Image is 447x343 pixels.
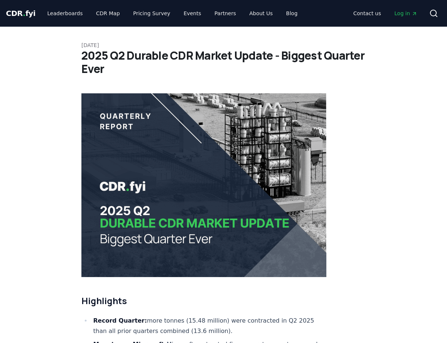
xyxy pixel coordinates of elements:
[23,9,26,18] span: .
[209,7,242,20] a: Partners
[81,93,326,277] img: blog post image
[6,8,36,19] a: CDR.fyi
[347,7,423,20] nav: Main
[81,295,326,307] h2: Highlights
[81,49,366,76] h1: 2025 Q2 Durable CDR Market Update - Biggest Quarter Ever
[93,317,147,324] strong: Record Quarter:
[6,9,36,18] span: CDR fyi
[90,7,126,20] a: CDR Map
[347,7,387,20] a: Contact us
[178,7,207,20] a: Events
[389,7,423,20] a: Log in
[91,316,326,336] li: more tonnes (15.48 million) were contracted in Q2 2025 than all prior quarters combined (13.6 mil...
[280,7,303,20] a: Blog
[41,7,303,20] nav: Main
[81,41,366,49] p: [DATE]
[41,7,89,20] a: Leaderboards
[127,7,176,20] a: Pricing Survey
[243,7,279,20] a: About Us
[394,10,417,17] span: Log in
